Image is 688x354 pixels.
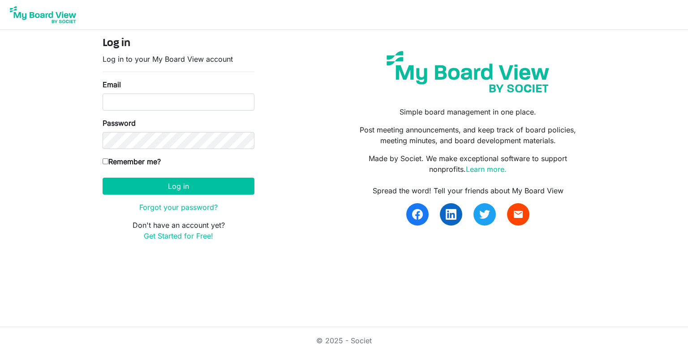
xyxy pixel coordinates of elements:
img: My Board View Logo [7,4,79,26]
p: Simple board management in one place. [351,107,585,117]
img: my-board-view-societ.svg [380,44,556,99]
img: twitter.svg [479,209,490,220]
input: Remember me? [103,158,108,164]
a: Forgot your password? [139,203,218,212]
p: Made by Societ. We make exceptional software to support nonprofits. [351,153,585,175]
h4: Log in [103,37,254,50]
label: Email [103,79,121,90]
img: linkedin.svg [446,209,456,220]
p: Don't have an account yet? [103,220,254,241]
p: Post meeting announcements, and keep track of board policies, meeting minutes, and board developm... [351,124,585,146]
a: Learn more. [466,165,507,174]
label: Password [103,118,136,128]
a: Get Started for Free! [144,231,213,240]
a: © 2025 - Societ [316,336,372,345]
button: Log in [103,178,254,195]
label: Remember me? [103,156,161,167]
img: facebook.svg [412,209,423,220]
span: email [513,209,524,220]
a: email [507,203,529,226]
p: Log in to your My Board View account [103,54,254,64]
div: Spread the word! Tell your friends about My Board View [351,185,585,196]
